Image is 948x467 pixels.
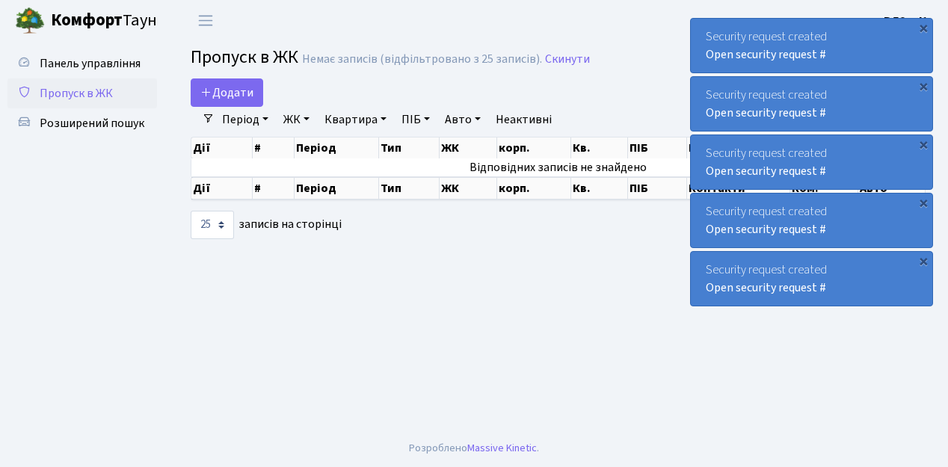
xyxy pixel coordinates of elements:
a: ПІБ [395,107,436,132]
th: Контакти [687,177,791,200]
th: Тип [379,137,440,158]
a: Open security request # [706,105,826,121]
th: # [253,137,295,158]
div: × [916,195,931,210]
span: Таун [51,8,157,34]
th: Контакти [687,137,791,158]
div: × [916,78,931,93]
a: Пропуск в ЖК [7,78,157,108]
div: Security request created [691,135,932,189]
th: ПІБ [628,177,686,200]
div: Security request created [691,194,932,247]
a: ВЛ2 -. К. [884,12,930,30]
th: # [253,177,295,200]
div: × [916,137,931,152]
span: Розширений пошук [40,115,144,132]
div: Розроблено . [409,440,539,457]
div: × [916,20,931,35]
th: Кв. [571,177,628,200]
a: Період [216,107,274,132]
a: Open security request # [706,279,826,296]
span: Додати [200,84,253,101]
th: Період [295,177,379,200]
a: ЖК [277,107,316,132]
th: Кв. [571,137,628,158]
div: × [916,253,931,268]
div: Немає записів (відфільтровано з 25 записів). [302,52,542,67]
img: logo.png [15,6,45,36]
th: Дії [191,177,253,200]
th: корп. [497,177,571,200]
a: Розширений пошук [7,108,157,138]
a: Квартира [318,107,393,132]
span: Пропуск в ЖК [191,44,298,70]
th: ПІБ [628,137,686,158]
span: Пропуск в ЖК [40,85,113,102]
div: Security request created [691,19,932,72]
th: корп. [497,137,571,158]
th: ЖК [440,177,497,200]
label: записів на сторінці [191,211,342,239]
div: Security request created [691,252,932,306]
a: Open security request # [706,221,826,238]
a: Open security request # [706,46,826,63]
a: Панель управління [7,49,157,78]
th: Тип [379,177,440,200]
a: Неактивні [490,107,558,132]
div: Security request created [691,77,932,131]
a: Скинути [545,52,590,67]
select: записів на сторінці [191,211,234,239]
a: Open security request # [706,163,826,179]
a: Massive Kinetic [467,440,537,456]
td: Відповідних записів не знайдено [191,158,926,176]
th: Період [295,137,379,158]
span: Панель управління [40,55,141,72]
a: Авто [439,107,487,132]
button: Переключити навігацію [187,8,224,33]
th: ЖК [440,137,497,158]
th: Дії [191,137,253,158]
a: Додати [191,78,263,107]
b: Комфорт [51,8,123,32]
b: ВЛ2 -. К. [884,13,930,29]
